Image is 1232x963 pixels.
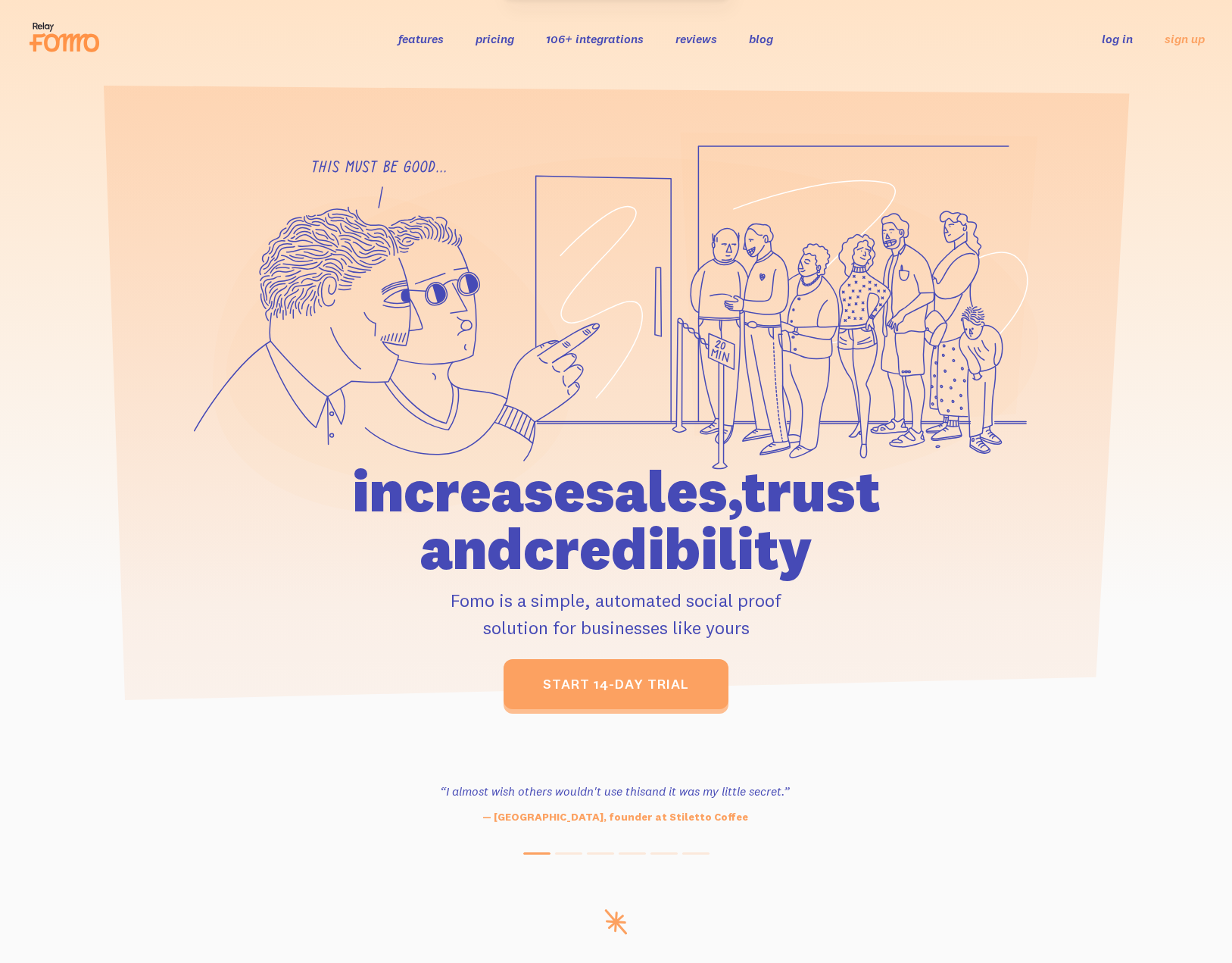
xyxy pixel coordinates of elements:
[408,809,822,825] p: — [GEOGRAPHIC_DATA], founder at Stiletto Coffee
[749,31,773,46] a: blog
[504,659,728,709] a: start 14-day trial
[266,586,967,641] p: Fomo is a simple, automated social proof solution for businesses like yours
[546,31,644,46] a: 106+ integrations
[266,462,967,577] h1: increase sales, trust and credibility
[398,31,444,46] a: features
[675,31,717,46] a: reviews
[1165,31,1205,47] a: sign up
[476,31,514,46] a: pricing
[408,782,822,800] h3: “I almost wish others wouldn't use this and it was my little secret.”
[1102,31,1133,46] a: log in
